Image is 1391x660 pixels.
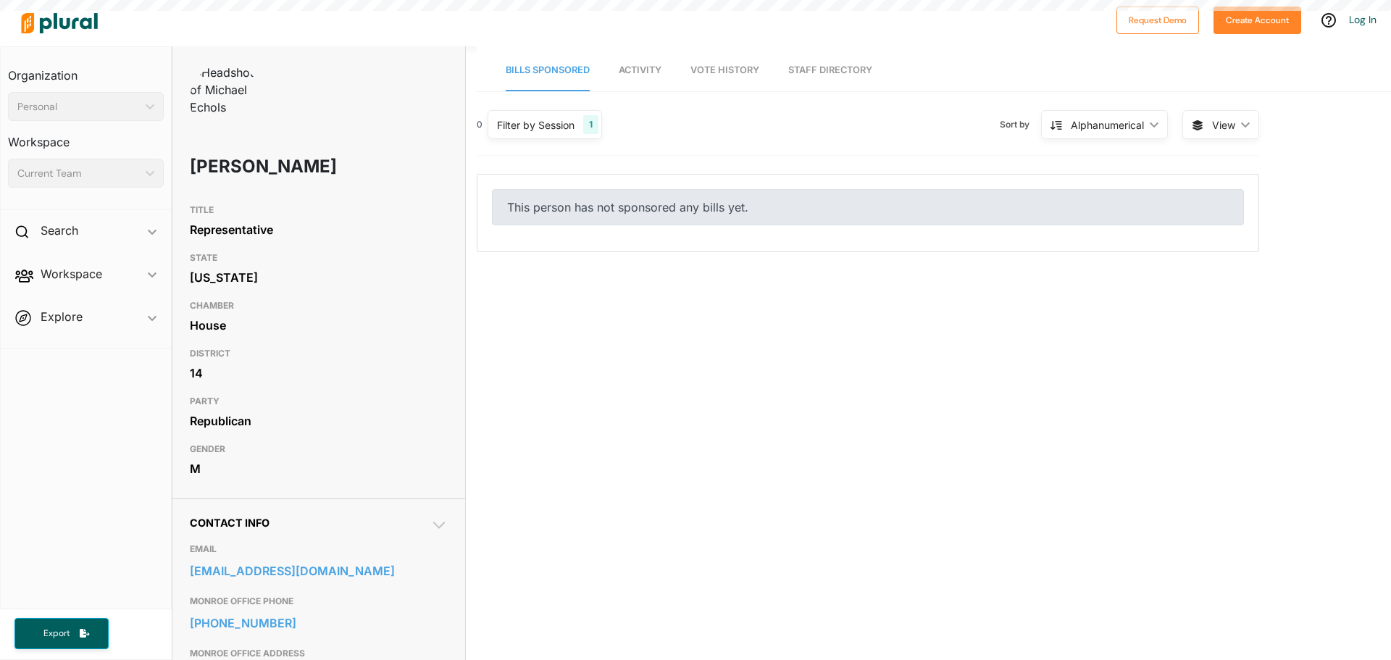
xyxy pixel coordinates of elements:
[788,50,872,91] a: Staff Directory
[497,117,575,133] div: Filter by Session
[190,362,448,384] div: 14
[190,410,448,432] div: Republican
[190,219,448,241] div: Representative
[190,297,448,314] h3: CHAMBER
[17,99,140,114] div: Personal
[190,540,448,558] h3: EMAIL
[1116,7,1199,34] button: Request Demo
[190,560,448,582] a: [EMAIL_ADDRESS][DOMAIN_NAME]
[1116,12,1199,27] a: Request Demo
[506,64,590,75] span: Bills Sponsored
[506,50,590,91] a: Bills Sponsored
[190,314,448,336] div: House
[190,440,448,458] h3: GENDER
[14,618,109,649] button: Export
[190,393,448,410] h3: PARTY
[1212,117,1235,133] span: View
[8,121,164,153] h3: Workspace
[190,593,448,610] h3: MONROE OFFICE PHONE
[492,189,1244,225] div: This person has not sponsored any bills yet.
[8,54,164,86] h3: Organization
[190,64,262,116] img: Headshot of Michael Echols
[690,50,759,91] a: Vote History
[190,517,270,529] span: Contact Info
[1214,7,1301,34] button: Create Account
[1349,13,1377,26] a: Log In
[583,115,598,134] div: 1
[190,612,448,634] a: [PHONE_NUMBER]
[190,249,448,267] h3: STATE
[190,201,448,219] h3: TITLE
[477,118,483,131] div: 0
[190,145,344,188] h1: [PERSON_NAME]
[33,627,80,640] span: Export
[1071,117,1144,133] div: Alphanumerical
[690,64,759,75] span: Vote History
[190,458,448,480] div: M
[17,166,140,181] div: Current Team
[1000,118,1041,131] span: Sort by
[41,222,78,238] h2: Search
[190,267,448,288] div: [US_STATE]
[619,64,661,75] span: Activity
[190,345,448,362] h3: DISTRICT
[619,50,661,91] a: Activity
[1214,12,1301,27] a: Create Account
